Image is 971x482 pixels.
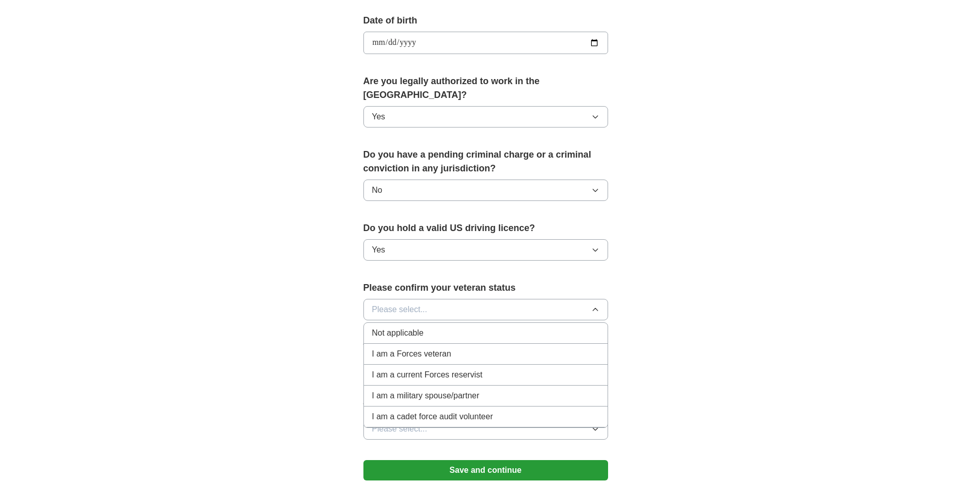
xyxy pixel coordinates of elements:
[372,327,424,339] span: Not applicable
[363,221,608,235] label: Do you hold a valid US driving licence?
[363,14,608,28] label: Date of birth
[363,460,608,480] button: Save and continue
[363,239,608,261] button: Yes
[363,148,608,175] label: Do you have a pending criminal charge or a criminal conviction in any jurisdiction?
[372,423,428,435] span: Please select...
[363,180,608,201] button: No
[372,411,493,423] span: I am a cadet force audit volunteer
[372,390,480,402] span: I am a military spouse/partner
[372,369,483,381] span: I am a current Forces reservist
[372,111,385,123] span: Yes
[372,348,452,360] span: I am a Forces veteran
[372,303,428,316] span: Please select...
[363,74,608,102] label: Are you legally authorized to work in the [GEOGRAPHIC_DATA]?
[363,299,608,320] button: Please select...
[372,244,385,256] span: Yes
[363,281,608,295] label: Please confirm your veteran status
[372,184,382,196] span: No
[363,106,608,128] button: Yes
[363,418,608,440] button: Please select...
